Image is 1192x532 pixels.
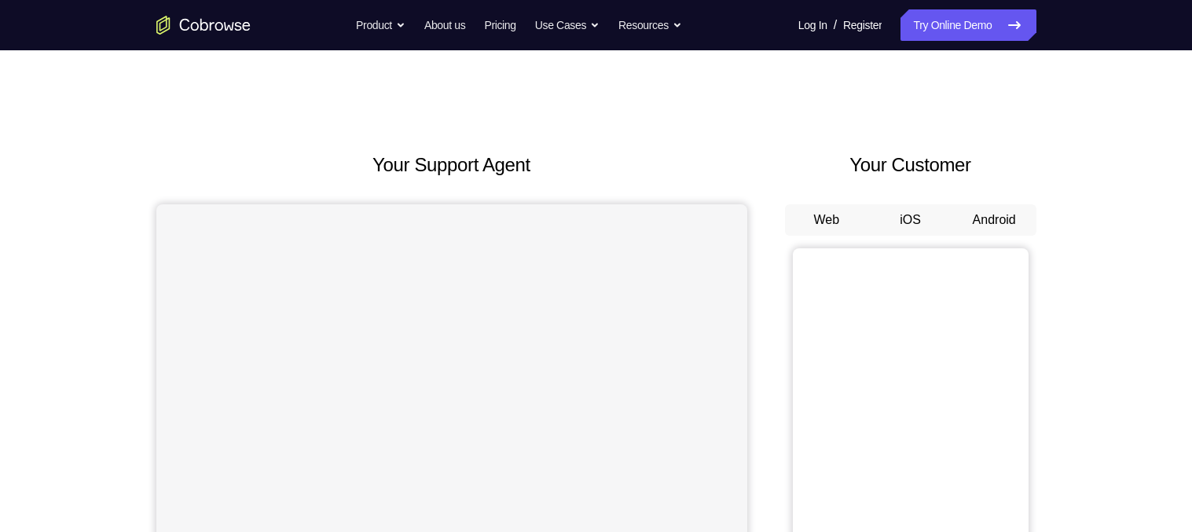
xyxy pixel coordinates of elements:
[785,151,1036,179] h2: Your Customer
[484,9,515,41] a: Pricing
[834,16,837,35] span: /
[868,204,952,236] button: iOS
[618,9,682,41] button: Resources
[900,9,1036,41] a: Try Online Demo
[156,151,747,179] h2: Your Support Agent
[356,9,405,41] button: Product
[424,9,465,41] a: About us
[785,204,869,236] button: Web
[952,204,1036,236] button: Android
[156,16,251,35] a: Go to the home page
[535,9,600,41] button: Use Cases
[798,9,827,41] a: Log In
[843,9,882,41] a: Register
